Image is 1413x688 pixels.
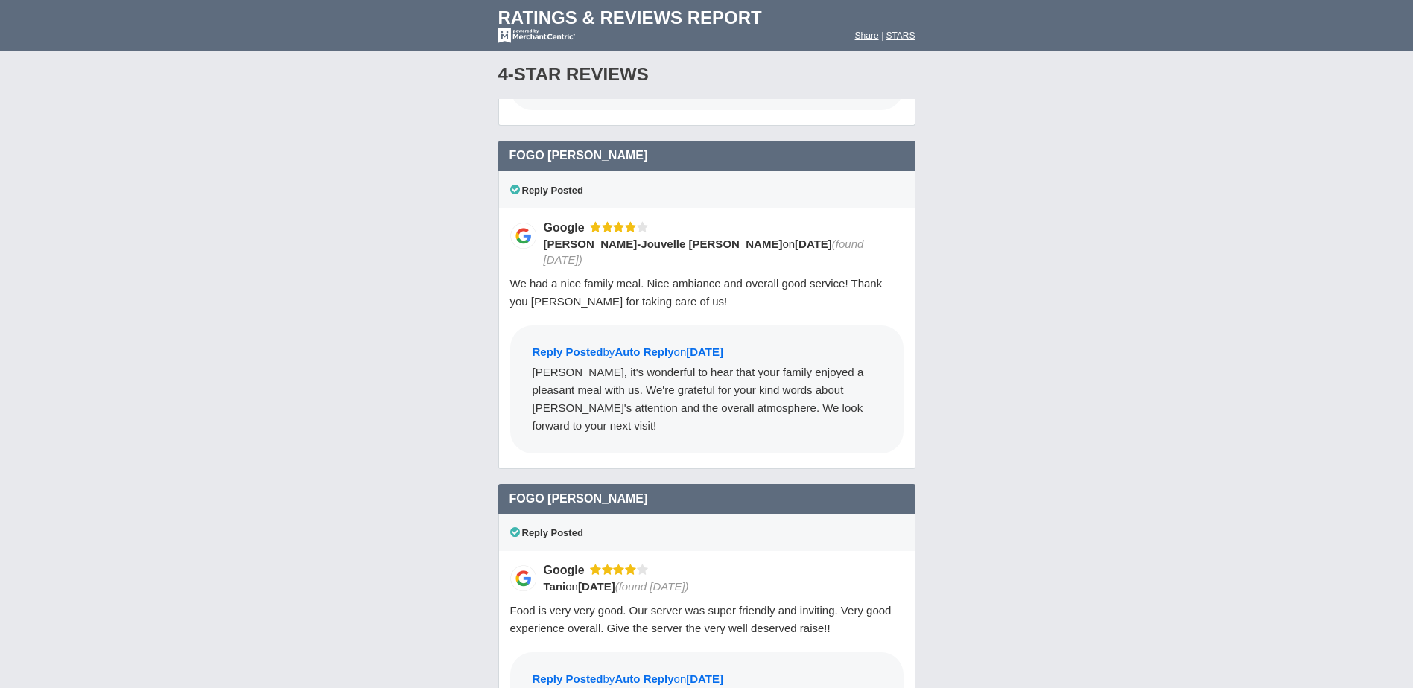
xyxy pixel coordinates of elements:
[544,220,590,235] div: Google
[533,363,881,435] div: [PERSON_NAME], it's wonderful to hear that your family enjoyed a pleasant meal with us. We're gra...
[498,50,915,99] div: 4-Star Reviews
[510,223,536,249] img: Google
[544,562,590,578] div: Google
[544,580,566,593] span: Tani
[795,238,832,250] span: [DATE]
[510,277,883,308] span: We had a nice family meal. Nice ambiance and overall good service! Thank you [PERSON_NAME] for ta...
[578,580,615,593] span: [DATE]
[533,672,603,685] span: Reply Posted
[615,672,673,685] span: Auto Reply
[544,236,894,267] div: on
[615,345,673,358] span: Auto Reply
[615,580,689,593] span: (found [DATE])
[544,238,864,266] span: (found [DATE])
[686,345,723,358] span: [DATE]
[510,565,536,591] img: Google
[509,149,648,162] span: Fogo [PERSON_NAME]
[509,492,648,505] span: Fogo [PERSON_NAME]
[855,31,879,41] a: Share
[510,604,892,634] span: Food is very very good. Our server was super friendly and inviting. Very good experience overall....
[686,672,723,685] span: [DATE]
[533,344,881,363] div: by on
[498,28,575,43] img: mc-powered-by-logo-white-103.png
[544,238,783,250] span: [PERSON_NAME]-Jouvelle [PERSON_NAME]
[886,31,915,41] a: STARS
[533,345,603,358] span: Reply Posted
[510,185,583,196] span: Reply Posted
[510,527,583,538] span: Reply Posted
[881,31,883,41] span: |
[544,579,894,594] div: on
